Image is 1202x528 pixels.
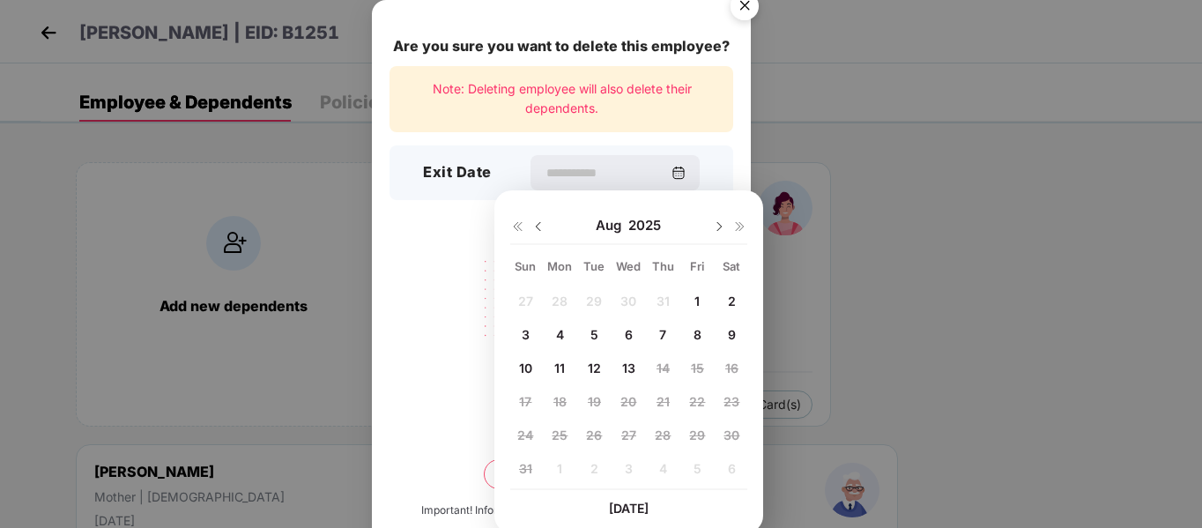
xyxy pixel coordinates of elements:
[463,249,660,387] img: svg+xml;base64,PHN2ZyB4bWxucz0iaHR0cDovL3d3dy53My5vcmcvMjAwMC9zdmciIHdpZHRoPSIyMjQiIGhlaWdodD0iMT...
[712,219,726,234] img: svg+xml;base64,PHN2ZyBpZD0iRHJvcGRvd24tMzJ4MzIiIHhtbG5zPSJodHRwOi8vd3d3LnczLm9yZy8yMDAwL3N2ZyIgd2...
[659,327,666,342] span: 7
[671,166,686,180] img: svg+xml;base64,PHN2ZyBpZD0iQ2FsZW5kYXItMzJ4MzIiIHhtbG5zPSJodHRwOi8vd3d3LnczLm9yZy8yMDAwL3N2ZyIgd2...
[556,327,564,342] span: 4
[390,66,733,132] div: Note: Deleting employee will also delete their dependents.
[694,327,701,342] span: 8
[554,361,565,376] span: 11
[484,459,639,489] button: Delete permanently
[682,258,713,274] div: Fri
[622,361,635,376] span: 13
[519,361,532,376] span: 10
[531,219,545,234] img: svg+xml;base64,PHN2ZyBpZD0iRHJvcGRvd24tMzJ4MzIiIHhtbG5zPSJodHRwOi8vd3d3LnczLm9yZy8yMDAwL3N2ZyIgd2...
[728,294,736,309] span: 2
[390,35,733,57] div: Are you sure you want to delete this employee?
[545,258,575,274] div: Mon
[609,501,649,516] span: [DATE]
[522,327,530,342] span: 3
[625,327,633,342] span: 6
[596,217,628,234] span: Aug
[733,219,747,234] img: svg+xml;base64,PHN2ZyB4bWxucz0iaHR0cDovL3d3dy53My5vcmcvMjAwMC9zdmciIHdpZHRoPSIxNiIgaGVpZ2h0PSIxNi...
[728,327,736,342] span: 9
[590,327,598,342] span: 5
[579,258,610,274] div: Tue
[716,258,747,274] div: Sat
[588,361,601,376] span: 12
[421,502,701,519] div: Important! Information once deleted, can’t be recovered.
[613,258,644,274] div: Wed
[628,217,661,234] span: 2025
[648,258,679,274] div: Thu
[510,258,541,274] div: Sun
[510,219,524,234] img: svg+xml;base64,PHN2ZyB4bWxucz0iaHR0cDovL3d3dy53My5vcmcvMjAwMC9zdmciIHdpZHRoPSIxNiIgaGVpZ2h0PSIxNi...
[423,161,492,184] h3: Exit Date
[694,294,700,309] span: 1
